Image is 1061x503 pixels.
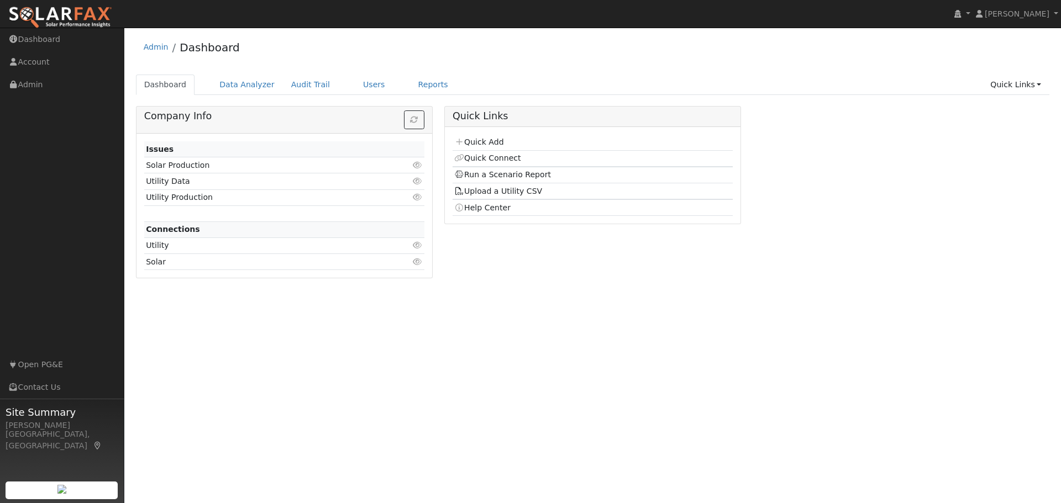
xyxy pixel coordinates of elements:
[413,177,423,185] i: Click to view
[8,6,112,29] img: SolarFax
[144,189,379,205] td: Utility Production
[146,145,174,153] strong: Issues
[454,170,551,179] a: Run a Scenario Report
[454,187,542,195] a: Upload a Utility CSV
[144,254,379,270] td: Solar
[985,9,1049,18] span: [PERSON_NAME]
[982,75,1049,95] a: Quick Links
[136,75,195,95] a: Dashboard
[413,258,423,266] i: Click to view
[410,75,456,95] a: Reports
[211,75,283,95] a: Data Analyzer
[6,405,118,420] span: Site Summary
[180,41,240,54] a: Dashboard
[413,161,423,169] i: Click to view
[6,420,118,431] div: [PERSON_NAME]
[144,157,379,173] td: Solar Production
[453,110,733,122] h5: Quick Links
[454,203,511,212] a: Help Center
[144,110,424,122] h5: Company Info
[144,173,379,189] td: Utility Data
[283,75,338,95] a: Audit Trail
[454,153,521,162] a: Quick Connect
[144,43,169,51] a: Admin
[57,485,66,494] img: retrieve
[413,241,423,249] i: Click to view
[93,441,103,450] a: Map
[144,237,379,253] td: Utility
[146,225,200,234] strong: Connections
[454,137,503,146] a: Quick Add
[6,428,118,452] div: [GEOGRAPHIC_DATA], [GEOGRAPHIC_DATA]
[413,193,423,201] i: Click to view
[355,75,393,95] a: Users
